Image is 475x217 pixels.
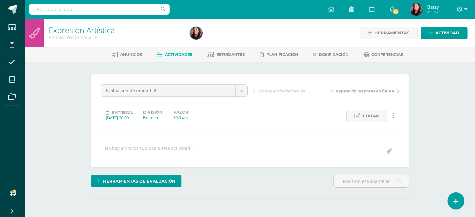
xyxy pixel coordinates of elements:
span: Actividades [165,52,192,57]
div: [DATE] 20:00 [106,115,133,121]
span: Mi Perfil [427,9,442,15]
a: Dosificación [313,50,349,60]
span: Anuncios [120,52,142,57]
span: Conferencias [371,52,403,57]
label: División: [143,110,163,115]
a: Anuncios [112,50,142,60]
span: Betzy [427,4,442,10]
label: Valor: [173,110,189,115]
span: Herramientas de evaluación [103,175,176,187]
span: Planificación [266,52,298,57]
a: Estudiantes [207,50,245,60]
input: Busca un estudiante aquí... [334,175,409,187]
span: Estudiantes [216,52,245,57]
img: e3ef1c2e9fb4cf0091d72784ffee823d.png [410,3,423,16]
input: Busca un usuario... [29,4,170,15]
span: Evaluación de unidad III [106,85,231,96]
a: F1. Repaso de las notas en flauta [326,87,399,94]
div: Primero Preprimaria 'B' [49,34,182,40]
div: Examen [143,115,163,120]
span: Actividad [435,27,459,39]
a: Expresión Artística [49,25,115,35]
div: No hay archivos subidos a esta actividad... [105,145,194,157]
span: Herramientas [374,27,409,39]
a: Conferencias [364,50,403,60]
a: Herramientas [360,27,418,39]
img: e3ef1c2e9fb4cf0091d72784ffee823d.png [190,27,202,39]
h1: Expresión Artística [49,26,182,34]
a: Planificación [260,50,298,60]
span: 39 [392,8,399,15]
span: Entrega: [112,110,133,115]
a: Actividad [421,27,468,39]
span: F1. Repaso de las notas en flauta [329,88,394,94]
div: 30.0 pts [173,115,189,120]
span: Dosificación [319,52,349,57]
span: No hay actividad previa [258,88,305,94]
span: Editar [363,110,379,122]
a: Actividades [157,50,192,60]
a: Herramientas de evaluación [91,175,181,187]
a: Evaluación de unidad III [101,85,247,96]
